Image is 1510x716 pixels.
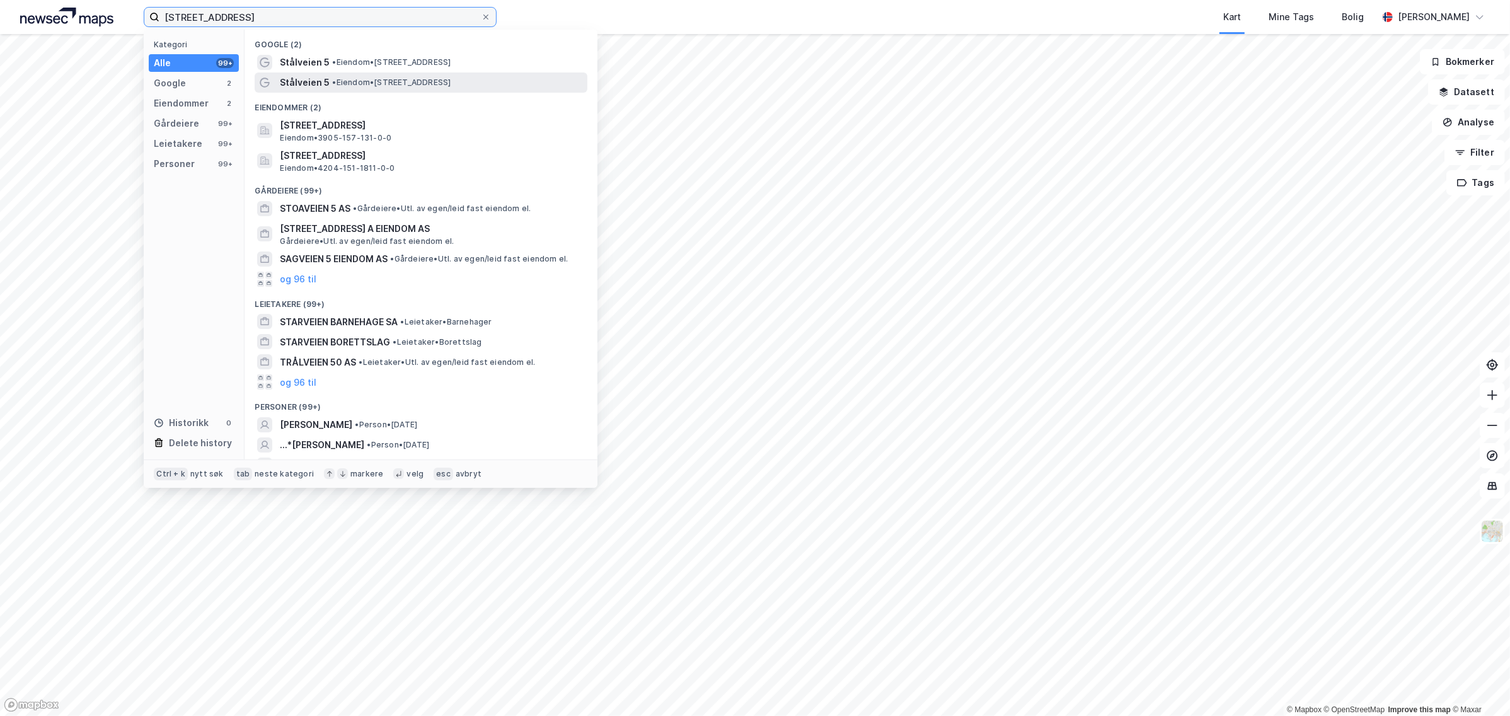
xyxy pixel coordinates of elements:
[355,420,359,429] span: •
[332,57,336,67] span: •
[280,133,391,143] span: Eiendom • 3905-157-131-0-0
[353,204,357,213] span: •
[280,148,582,163] span: [STREET_ADDRESS]
[255,469,314,479] div: neste kategori
[190,469,224,479] div: nytt søk
[154,468,188,480] div: Ctrl + k
[245,392,597,415] div: Personer (99+)
[159,8,481,26] input: Søk på adresse, matrikkel, gårdeiere, leietakere eller personer
[216,58,234,68] div: 99+
[169,436,232,451] div: Delete history
[1420,49,1505,74] button: Bokmerker
[234,468,253,480] div: tab
[1444,140,1505,165] button: Filter
[224,78,234,88] div: 2
[280,163,395,173] span: Eiendom • 4204-151-1811-0-0
[154,55,171,71] div: Alle
[154,96,209,111] div: Eiendommer
[1398,9,1470,25] div: [PERSON_NAME]
[1432,110,1505,135] button: Analyse
[1480,519,1504,543] img: Z
[224,418,234,428] div: 0
[367,440,429,450] span: Person • [DATE]
[20,8,113,26] img: logo.a4113a55bc3d86da70a041830d287a7e.svg
[434,468,453,480] div: esc
[245,30,597,52] div: Google (2)
[280,315,398,330] span: STARVEIEN BARNEHAGE SA
[390,254,394,263] span: •
[4,698,59,712] a: Mapbox homepage
[245,176,597,199] div: Gårdeiere (99+)
[245,289,597,312] div: Leietakere (99+)
[332,57,451,67] span: Eiendom • [STREET_ADDRESS]
[1342,9,1364,25] div: Bolig
[332,78,451,88] span: Eiendom • [STREET_ADDRESS]
[1269,9,1314,25] div: Mine Tags
[224,98,234,108] div: 2
[216,118,234,129] div: 99+
[1446,170,1505,195] button: Tags
[280,374,316,390] button: og 96 til
[280,118,582,133] span: [STREET_ADDRESS]
[245,93,597,115] div: Eiendommer (2)
[1388,705,1451,714] a: Improve this map
[280,236,454,246] span: Gårdeiere • Utl. av egen/leid fast eiendom el.
[353,204,531,214] span: Gårdeiere • Utl. av egen/leid fast eiendom el.
[332,78,336,87] span: •
[400,317,492,327] span: Leietaker • Barnehager
[1324,705,1385,714] a: OpenStreetMap
[359,357,535,367] span: Leietaker • Utl. av egen/leid fast eiendom el.
[393,337,396,347] span: •
[280,201,350,216] span: STOAVEIEN 5 AS
[390,254,568,264] span: Gårdeiere • Utl. av egen/leid fast eiendom el.
[154,116,199,131] div: Gårdeiere
[216,139,234,149] div: 99+
[393,337,481,347] span: Leietaker • Borettslag
[400,317,404,326] span: •
[367,440,371,449] span: •
[154,76,186,91] div: Google
[154,415,209,430] div: Historikk
[280,221,582,236] span: [STREET_ADDRESS] A EIENDOM AS
[1223,9,1241,25] div: Kart
[154,156,195,171] div: Personer
[1287,705,1322,714] a: Mapbox
[280,458,369,473] span: .....*[PERSON_NAME]
[280,437,364,453] span: ...*[PERSON_NAME]
[280,355,356,370] span: TRÅLVEIEN 50 AS
[280,272,316,287] button: og 96 til
[456,469,481,479] div: avbryt
[280,417,352,432] span: [PERSON_NAME]
[154,40,239,49] div: Kategori
[280,75,330,90] span: Stålveien 5
[1428,79,1505,105] button: Datasett
[355,420,417,430] span: Person • [DATE]
[406,469,424,479] div: velg
[1447,655,1510,716] div: Kontrollprogram for chat
[280,335,390,350] span: STARVEIEN BORETTSLAG
[350,469,383,479] div: markere
[359,357,362,367] span: •
[280,55,330,70] span: Stålveien 5
[154,136,202,151] div: Leietakere
[280,251,388,267] span: SAGVEIEN 5 EIENDOM AS
[1447,655,1510,716] iframe: Chat Widget
[216,159,234,169] div: 99+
